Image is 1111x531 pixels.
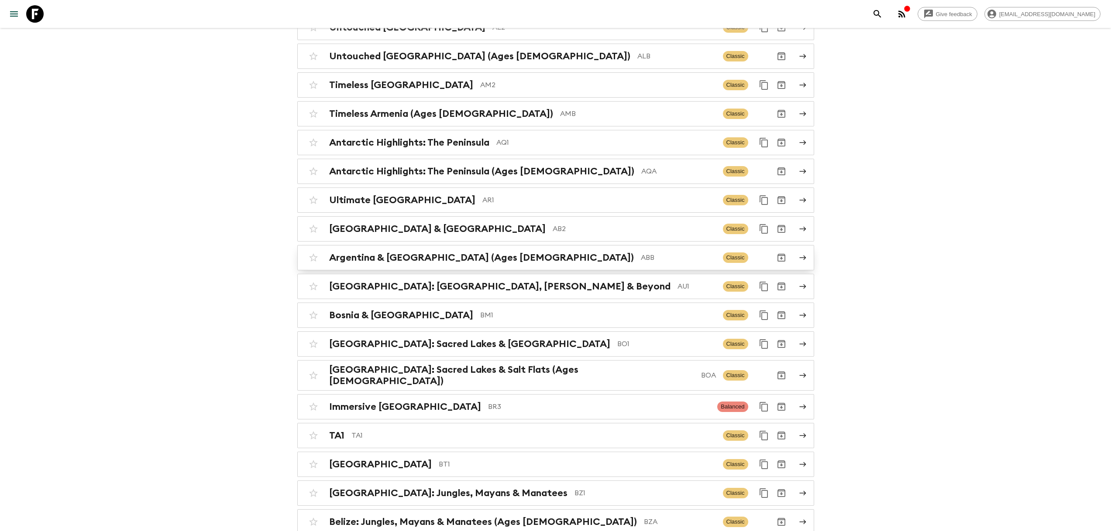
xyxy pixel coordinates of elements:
p: ABB [641,252,716,263]
h2: TA1 [329,430,344,441]
span: Balanced [717,402,748,412]
button: Duplicate for 45-59 [755,306,773,324]
button: Archive [773,220,790,238]
button: Duplicate for 45-59 [755,398,773,415]
h2: Untouched [GEOGRAPHIC_DATA] (Ages [DEMOGRAPHIC_DATA]) [329,51,630,62]
p: TA1 [351,430,716,441]
p: AQA [641,166,716,177]
span: Classic [723,166,748,177]
button: Duplicate for 45-59 [755,335,773,353]
button: Archive [773,76,790,94]
h2: Argentina & [GEOGRAPHIC_DATA] (Ages [DEMOGRAPHIC_DATA]) [329,252,634,263]
button: Archive [773,335,790,353]
button: Duplicate for 45-59 [755,484,773,502]
a: Argentina & [GEOGRAPHIC_DATA] (Ages [DEMOGRAPHIC_DATA])ABBClassicArchive [297,245,814,270]
a: Timeless [GEOGRAPHIC_DATA]AM2ClassicDuplicate for 45-59Archive [297,72,814,98]
h2: Antarctic Highlights: The Peninsula (Ages [DEMOGRAPHIC_DATA]) [329,166,634,177]
p: BO1 [617,339,716,349]
h2: [GEOGRAPHIC_DATA] [329,459,432,470]
h2: Timeless Armenia (Ages [DEMOGRAPHIC_DATA]) [329,108,553,119]
a: Bosnia & [GEOGRAPHIC_DATA]BM1ClassicDuplicate for 45-59Archive [297,303,814,328]
a: Ultimate [GEOGRAPHIC_DATA]AR1ClassicDuplicate for 45-59Archive [297,187,814,213]
span: Classic [723,281,748,292]
button: Archive [773,484,790,502]
p: BZA [644,517,716,527]
span: Classic [723,80,748,90]
h2: [GEOGRAPHIC_DATA] & [GEOGRAPHIC_DATA] [329,223,546,235]
button: Duplicate for 45-59 [755,134,773,151]
a: [GEOGRAPHIC_DATA]: Jungles, Mayans & ManateesBZ1ClassicDuplicate for 45-59Archive [297,480,814,506]
span: Give feedback [931,11,977,17]
h2: Bosnia & [GEOGRAPHIC_DATA] [329,310,473,321]
button: Archive [773,163,790,180]
p: ALB [637,51,716,61]
h2: [GEOGRAPHIC_DATA]: Jungles, Mayans & Manatees [329,487,568,499]
button: Archive [773,306,790,324]
span: Classic [723,51,748,61]
a: Antarctic Highlights: The PeninsulaAQ1ClassicDuplicate for 45-59Archive [297,130,814,155]
p: AB2 [553,224,716,234]
span: Classic [723,430,748,441]
button: menu [5,5,23,23]
h2: [GEOGRAPHIC_DATA]: Sacred Lakes & [GEOGRAPHIC_DATA] [329,338,610,350]
span: [EMAIL_ADDRESS][DOMAIN_NAME] [994,11,1100,17]
button: Archive [773,278,790,295]
button: Archive [773,456,790,473]
a: Antarctic Highlights: The Peninsula (Ages [DEMOGRAPHIC_DATA])AQAClassicArchive [297,159,814,184]
a: [GEOGRAPHIC_DATA]: [GEOGRAPHIC_DATA], [PERSON_NAME] & BeyondAU1ClassicDuplicate for 45-59Archive [297,274,814,299]
a: [GEOGRAPHIC_DATA]: Sacred Lakes & Salt Flats (Ages [DEMOGRAPHIC_DATA])BOAClassicArchive [297,360,814,391]
button: Archive [773,134,790,151]
a: Give feedback [918,7,977,21]
h2: [GEOGRAPHIC_DATA]: Sacred Lakes & Salt Flats (Ages [DEMOGRAPHIC_DATA]) [329,364,694,387]
h2: Belize: Jungles, Mayans & Manatees (Ages [DEMOGRAPHIC_DATA]) [329,516,637,528]
p: BZ1 [574,488,716,498]
button: Archive [773,48,790,65]
p: AM2 [480,80,716,90]
span: Classic [723,109,748,119]
h2: Antarctic Highlights: The Peninsula [329,137,489,148]
button: search adventures [869,5,886,23]
a: Timeless Armenia (Ages [DEMOGRAPHIC_DATA])AMBClassicArchive [297,101,814,126]
span: Classic [723,459,748,470]
span: Classic [723,339,748,349]
a: TA1TA1ClassicDuplicate for 45-59Archive [297,423,814,448]
p: AMB [560,109,716,119]
a: [GEOGRAPHIC_DATA]BT1ClassicDuplicate for 45-59Archive [297,452,814,477]
span: Classic [723,252,748,263]
p: BR3 [488,402,711,412]
span: Classic [723,195,748,205]
button: Duplicate for 45-59 [755,220,773,238]
p: AU1 [678,281,716,292]
button: Archive [773,105,790,123]
button: Duplicate for 45-59 [755,76,773,94]
span: Classic [723,488,748,498]
p: AQ1 [496,137,716,148]
button: Archive [773,427,790,444]
span: Classic [723,517,748,527]
span: Classic [723,224,748,234]
span: Classic [723,370,748,381]
button: Archive [773,249,790,266]
span: Classic [723,137,748,148]
p: BM1 [480,310,716,320]
button: Archive [773,513,790,531]
p: AR1 [482,195,716,205]
p: BT1 [439,459,716,470]
h2: [GEOGRAPHIC_DATA]: [GEOGRAPHIC_DATA], [PERSON_NAME] & Beyond [329,281,671,292]
a: [GEOGRAPHIC_DATA] & [GEOGRAPHIC_DATA]AB2ClassicDuplicate for 45-59Archive [297,216,814,242]
button: Duplicate for 45-59 [755,278,773,295]
p: BOA [701,370,716,381]
a: Immersive [GEOGRAPHIC_DATA]BR3BalancedDuplicate for 45-59Archive [297,394,814,419]
button: Archive [773,367,790,384]
h2: Immersive [GEOGRAPHIC_DATA] [329,401,481,412]
button: Archive [773,191,790,209]
button: Duplicate for 45-59 [755,191,773,209]
h2: Timeless [GEOGRAPHIC_DATA] [329,79,473,91]
span: Classic [723,310,748,320]
button: Duplicate for 45-59 [755,427,773,444]
button: Archive [773,398,790,415]
a: Untouched [GEOGRAPHIC_DATA] (Ages [DEMOGRAPHIC_DATA])ALBClassicArchive [297,44,814,69]
a: [GEOGRAPHIC_DATA]: Sacred Lakes & [GEOGRAPHIC_DATA]BO1ClassicDuplicate for 45-59Archive [297,331,814,357]
button: Duplicate for 45-59 [755,456,773,473]
h2: Ultimate [GEOGRAPHIC_DATA] [329,194,475,206]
